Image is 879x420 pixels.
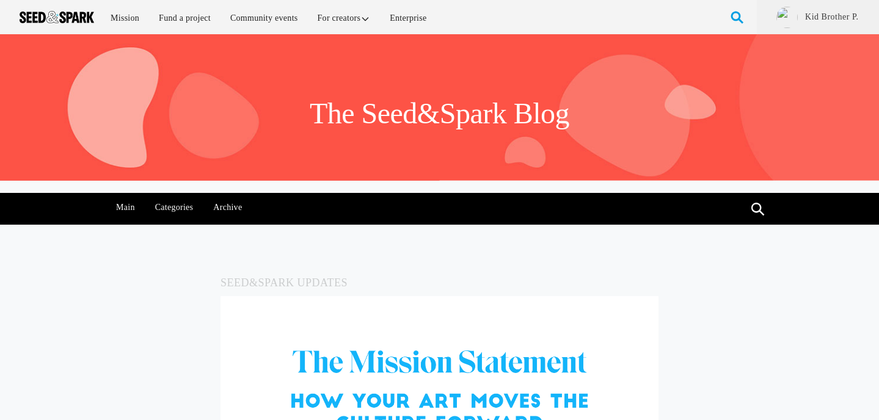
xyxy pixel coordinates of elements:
[207,193,249,222] a: Archive
[150,5,219,31] a: Fund a project
[309,5,379,31] a: For creators
[310,95,569,132] h1: The Seed&Spark Blog
[110,193,142,222] a: Main
[102,5,148,31] a: Mission
[221,273,658,292] h5: Seed&Spark Updates
[381,5,435,31] a: Enterprise
[222,5,307,31] a: Community events
[776,7,798,28] img: ACg8ocLSp6a1P8Q3Ap-fvdln0Dw4oD_PEfj_NQ0G9o3z1wvsYQTFL_I=s96-c
[804,11,859,23] a: Kid Brother P.
[148,193,200,222] a: Categories
[20,11,94,23] img: Seed amp; Spark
